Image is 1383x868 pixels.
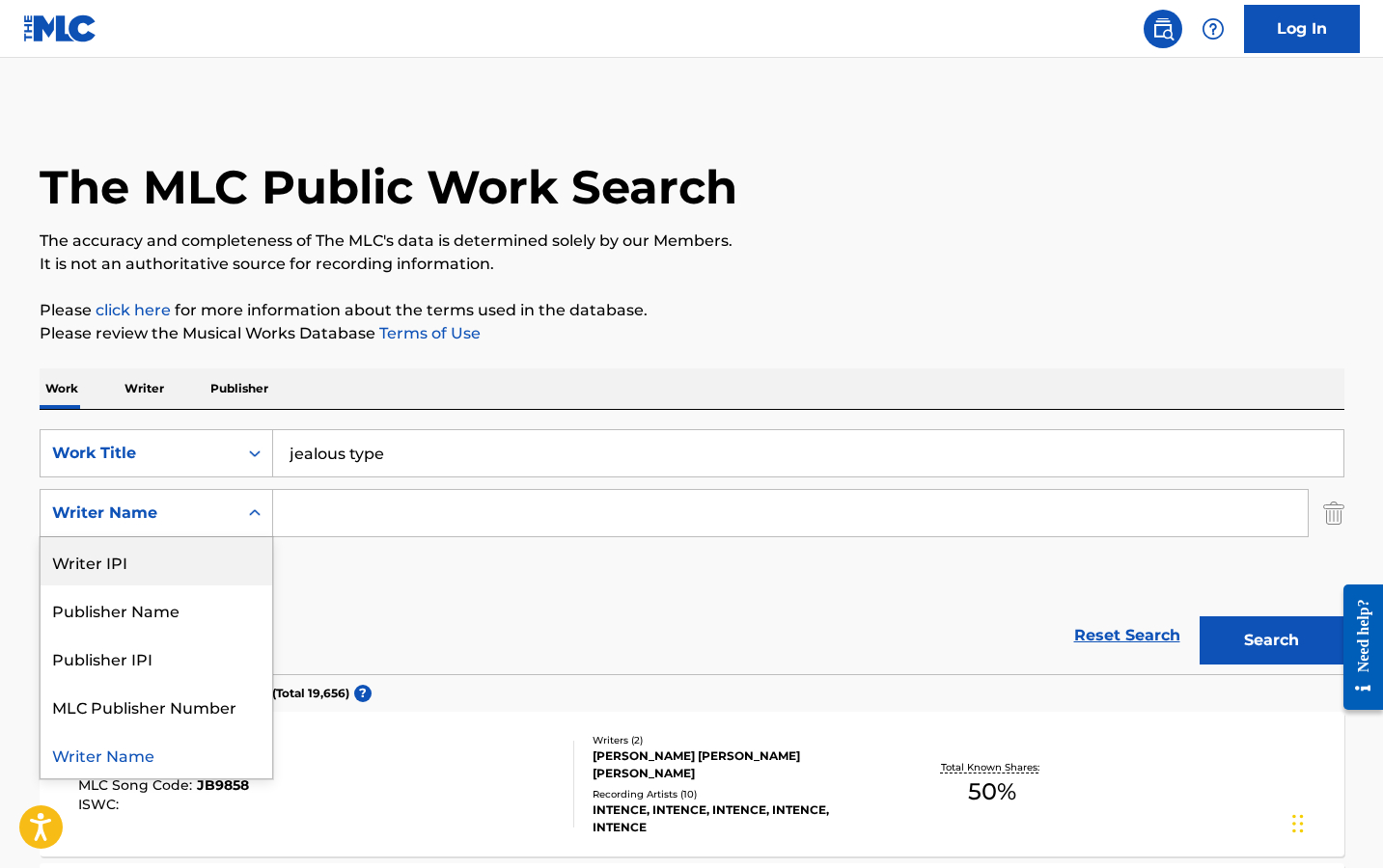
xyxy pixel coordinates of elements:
[593,733,884,747] div: Writers ( 2 )
[52,442,226,465] div: Work Title
[1144,10,1182,48] a: Public Search
[23,14,97,42] img: MLC Logo
[78,776,197,794] span: MLC Song Code :
[78,796,124,813] span: ISWC :
[41,730,272,778] div: Writer Name
[354,685,372,702] span: ?
[41,682,272,730] div: MLC Publisher Number
[1065,614,1190,657] a: Reset Search
[593,801,884,836] div: INTENCE, INTENCE, INTENCE, INTENCE, INTENCE
[1323,489,1344,537] img: Delete Criterion
[375,324,481,342] a: Terms of Use
[205,368,274,409] p: Publisher
[968,774,1016,809] span: 50 %
[1292,795,1304,853] div: Drag
[40,299,1344,322] p: Please for more information about the terms used in the database.
[1200,616,1344,665] button: Search
[119,368,170,409] p: Writer
[41,585,272,634] div: Publisher Name
[40,230,1344,253] p: The accuracy and completeness of The MLC's data is determined solely by our Members.
[96,301,171,319] a: click here
[1286,775,1383,868] iframe: Chat Widget
[1244,5,1360,53] a: Log In
[52,502,226,525] div: Writer Name
[40,322,1344,345] p: Please review the Musical Works Database
[40,429,1344,674] form: Search Form
[1194,10,1232,48] div: Help
[40,253,1344,276] p: It is not an authoritative source for recording information.
[40,368,84,409] p: Work
[593,787,884,801] div: Recording Artists ( 10 )
[40,712,1344,856] a: JEALOUS TYPEMLC Song Code:JB9858ISWC:Writers (2)[PERSON_NAME] [PERSON_NAME] [PERSON_NAME]Recordin...
[41,537,272,585] div: Writer IPI
[40,158,737,216] h1: The MLC Public Work Search
[593,747,884,782] div: [PERSON_NAME] [PERSON_NAME] [PERSON_NAME]
[1329,570,1383,725] iframe: Resource Center
[41,634,272,682] div: Publisher IPI
[1202,17,1225,41] img: help
[1151,17,1175,41] img: search
[197,776,249,794] span: JB9858
[941,760,1044,774] p: Total Known Shares:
